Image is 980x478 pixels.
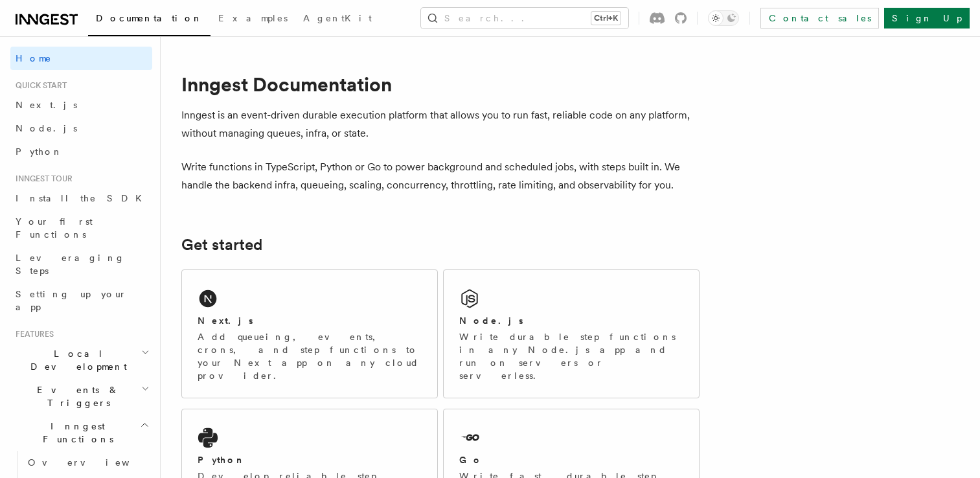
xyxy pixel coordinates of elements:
span: Home [16,52,52,65]
button: Toggle dark mode [708,10,739,26]
kbd: Ctrl+K [591,12,621,25]
button: Inngest Functions [10,415,152,451]
span: Next.js [16,100,77,110]
h2: Go [459,453,483,466]
a: Sign Up [884,8,970,28]
h1: Inngest Documentation [181,73,700,96]
a: AgentKit [295,4,380,35]
span: Your first Functions [16,216,93,240]
a: Install the SDK [10,187,152,210]
span: Install the SDK [16,193,150,203]
a: Documentation [88,4,211,36]
a: Get started [181,236,262,254]
a: Overview [23,451,152,474]
span: Examples [218,13,288,23]
h2: Node.js [459,314,523,327]
h2: Python [198,453,245,466]
span: Overview [28,457,161,468]
a: Contact sales [760,8,879,28]
button: Search...Ctrl+K [421,8,628,28]
p: Add queueing, events, crons, and step functions to your Next app on any cloud provider. [198,330,422,382]
span: AgentKit [303,13,372,23]
a: Next.jsAdd queueing, events, crons, and step functions to your Next app on any cloud provider. [181,269,438,398]
span: Python [16,146,63,157]
span: Events & Triggers [10,383,141,409]
h2: Next.js [198,314,253,327]
span: Leveraging Steps [16,253,125,276]
a: Node.js [10,117,152,140]
p: Write functions in TypeScript, Python or Go to power background and scheduled jobs, with steps bu... [181,158,700,194]
span: Quick start [10,80,67,91]
button: Events & Triggers [10,378,152,415]
span: Documentation [96,13,203,23]
span: Setting up your app [16,289,127,312]
a: Home [10,47,152,70]
a: Examples [211,4,295,35]
p: Inngest is an event-driven durable execution platform that allows you to run fast, reliable code ... [181,106,700,142]
a: Setting up your app [10,282,152,319]
a: Your first Functions [10,210,152,246]
span: Node.js [16,123,77,133]
p: Write durable step functions in any Node.js app and run on servers or serverless. [459,330,683,382]
span: Inngest tour [10,174,73,184]
span: Local Development [10,347,141,373]
a: Next.js [10,93,152,117]
button: Local Development [10,342,152,378]
a: Node.jsWrite durable step functions in any Node.js app and run on servers or serverless. [443,269,700,398]
a: Python [10,140,152,163]
span: Features [10,329,54,339]
a: Leveraging Steps [10,246,152,282]
span: Inngest Functions [10,420,140,446]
